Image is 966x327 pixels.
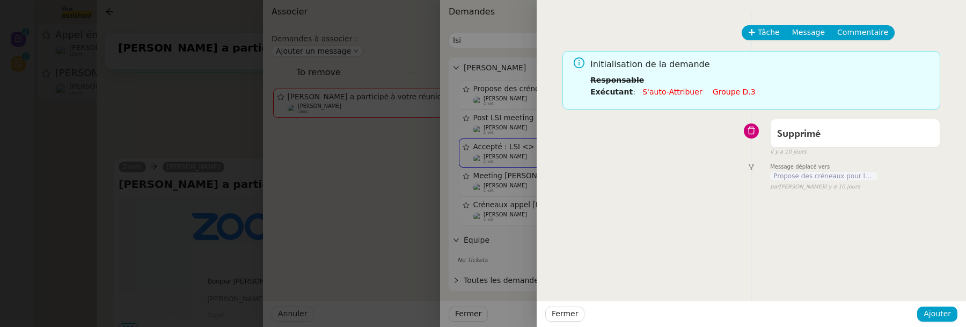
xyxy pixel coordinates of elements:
span: : [633,88,635,96]
span: Supprimé [777,129,821,139]
button: Message [786,25,831,40]
a: Groupe d.3 [713,88,756,96]
span: il y a 10 jours [770,148,807,157]
a: S'auto-attribuer [642,88,702,96]
button: Ajouter [917,307,957,322]
b: Responsable [590,76,644,84]
span: Ajouter [924,308,951,320]
small: [PERSON_NAME] [770,183,860,192]
span: Commentaire [837,26,888,39]
b: Exécutant [590,88,633,96]
span: par [770,183,779,192]
span: Fermer [552,308,578,320]
span: Tâche [758,26,780,39]
button: Fermer [545,307,584,322]
button: Commentaire [831,25,895,40]
button: Tâche [742,25,786,40]
span: Initialisation de la demande [590,57,932,72]
span: il y a 10 jours [824,183,860,192]
span: Propose des créneaux pour la réunion LSI [770,172,877,180]
span: Message déplacé vers [770,163,830,172]
span: Message [792,26,825,39]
